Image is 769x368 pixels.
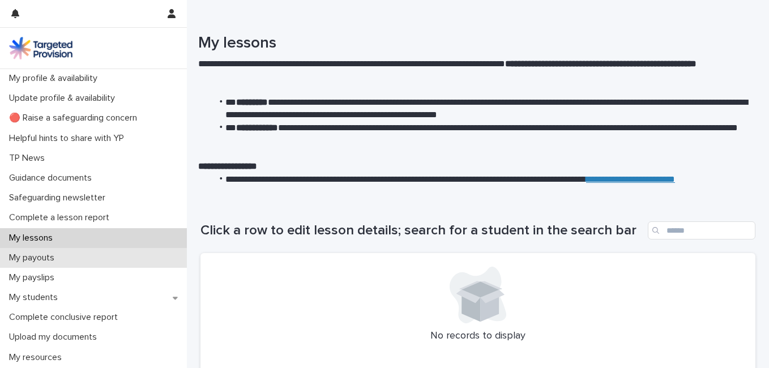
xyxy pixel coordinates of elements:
h1: Click a row to edit lesson details; search for a student in the search bar [200,222,643,239]
p: My profile & availability [5,73,106,84]
p: TP News [5,153,54,164]
p: Safeguarding newsletter [5,192,114,203]
p: My payouts [5,253,63,263]
p: My resources [5,352,71,363]
img: M5nRWzHhSzIhMunXDL62 [9,37,72,59]
p: My lessons [5,233,62,243]
input: Search [648,221,755,239]
h1: My lessons [198,34,749,53]
p: Helpful hints to share with YP [5,133,133,144]
p: Update profile & availability [5,93,124,104]
p: Complete a lesson report [5,212,118,223]
p: Complete conclusive report [5,312,127,323]
p: My students [5,292,67,303]
p: Upload my documents [5,332,106,343]
p: No records to display [214,330,742,343]
p: My payslips [5,272,63,283]
p: Guidance documents [5,173,101,183]
p: 🔴 Raise a safeguarding concern [5,113,146,123]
